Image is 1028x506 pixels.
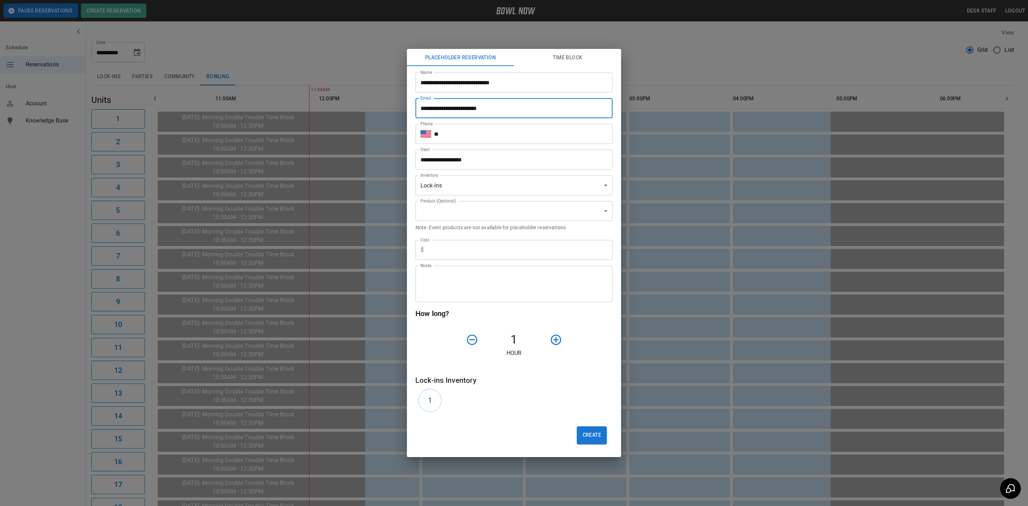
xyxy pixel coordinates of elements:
[415,150,608,170] input: Choose date, selected date is Dec 4, 2025
[514,49,621,66] button: Time Block
[420,246,424,254] p: $
[420,129,431,139] button: Select country
[407,49,514,66] button: Placeholder Reservation
[428,395,432,406] h6: 1
[577,426,607,444] button: Create
[481,332,547,347] h4: 1
[415,224,613,231] p: Note: Event products are not available for placeholder reservations
[418,389,442,412] button: 1
[415,308,613,319] h6: How long?
[420,146,430,152] label: Start
[415,175,613,195] div: Lock-ins
[415,375,613,386] h6: Lock-ins Inventory
[415,349,613,357] p: Hour
[420,121,433,127] label: Phone
[415,201,613,221] div: ​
